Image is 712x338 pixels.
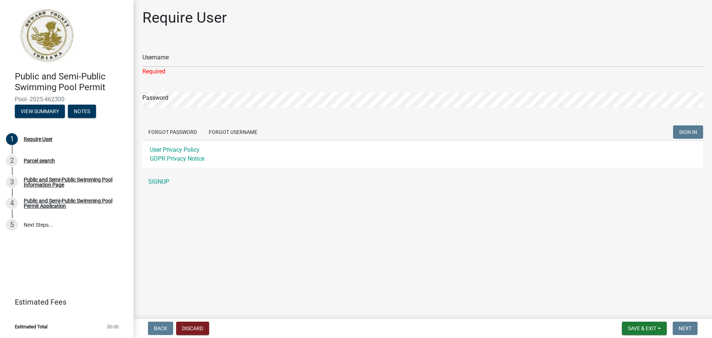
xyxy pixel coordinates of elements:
h1: Require User [142,9,227,27]
div: Required [142,67,703,76]
a: User Privacy Policy [150,146,200,153]
wm-modal-confirm: Notes [68,109,96,115]
button: SIGN IN [673,125,703,139]
a: SIGNUP [142,174,703,189]
span: Pool -2025-462300 [15,96,119,103]
div: 2 [6,155,18,167]
button: Next [673,322,698,335]
a: Estimated Fees [6,295,122,309]
img: Howard County, Indiana [15,8,78,63]
button: View Summary [15,105,65,118]
span: Back [154,325,167,331]
button: Forgot Password [142,125,203,139]
div: 5 [6,219,18,231]
span: SIGN IN [679,129,697,135]
button: Save & Exit [622,322,667,335]
span: $0.00 [107,324,119,329]
div: 3 [6,176,18,188]
button: Notes [68,105,96,118]
button: Forgot Username [203,125,263,139]
button: Back [148,322,173,335]
wm-modal-confirm: Summary [15,109,65,115]
div: Public and Semi-Public Swimming Pool Permit Application [24,198,122,209]
a: GDPR Privacy Notice [150,155,204,162]
div: Public and Semi-Public Swimming Pool Information Page [24,177,122,187]
h4: Public and Semi-Public Swimming Pool Permit [15,71,128,93]
span: Next [679,325,692,331]
span: Estimated Total [15,324,47,329]
div: Require User [24,137,53,142]
button: Discard [176,322,209,335]
span: Save & Exit [628,325,656,331]
div: 4 [6,197,18,209]
div: 1 [6,133,18,145]
div: Parcel search [24,158,55,163]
